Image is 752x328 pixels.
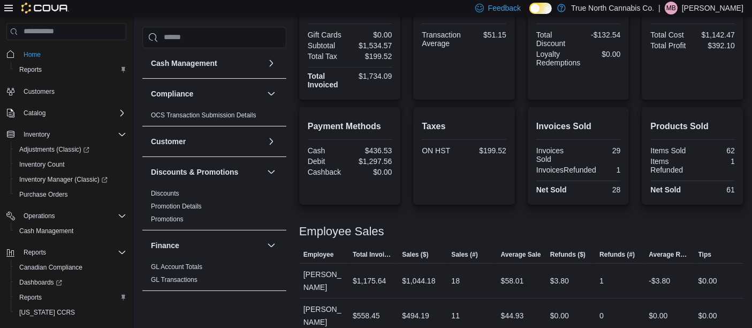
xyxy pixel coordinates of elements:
[402,274,435,287] div: $1,044.18
[11,62,131,77] button: Reports
[695,157,735,166] div: 1
[581,146,621,155] div: 29
[536,120,621,133] h2: Invoices Sold
[151,275,198,284] span: GL Transactions
[666,2,676,14] span: MB
[682,2,743,14] p: [PERSON_NAME]
[11,290,131,305] button: Reports
[151,276,198,284] a: GL Transactions
[649,309,667,322] div: $0.00
[402,250,428,259] span: Sales ($)
[650,185,681,194] strong: Net Sold
[15,291,46,304] a: Reports
[2,245,131,260] button: Reports
[650,120,735,133] h2: Products Sold
[15,158,126,171] span: Inventory Count
[550,309,569,322] div: $0.00
[19,128,126,141] span: Inventory
[15,276,126,289] span: Dashboards
[15,158,69,171] a: Inventory Count
[15,63,46,76] a: Reports
[599,274,604,287] div: 1
[151,240,179,251] h3: Finance
[19,246,50,259] button: Reports
[2,47,131,62] button: Home
[536,31,576,48] div: Total Discount
[308,52,348,61] div: Total Tax
[265,135,278,148] button: Customer
[422,120,506,133] h2: Taxes
[15,261,126,274] span: Canadian Compliance
[695,146,735,155] div: 62
[19,308,75,317] span: [US_STATE] CCRS
[308,41,348,50] div: Subtotal
[536,146,576,163] div: Invoices Sold
[698,274,717,287] div: $0.00
[11,223,131,238] button: Cash Management
[501,309,524,322] div: $44.93
[265,57,278,70] button: Cash Management
[15,143,126,156] span: Adjustments (Classic)
[151,167,238,177] h3: Discounts & Promotions
[15,225,78,237] a: Cash Management
[151,58,217,69] h3: Cash Management
[15,173,126,186] span: Inventory Manager (Classic)
[353,250,393,259] span: Total Invoiced
[2,127,131,142] button: Inventory
[24,50,41,59] span: Home
[695,185,735,194] div: 61
[422,31,462,48] div: Transaction Average
[15,306,126,319] span: Washington CCRS
[308,146,348,155] div: Cash
[11,142,131,157] a: Adjustments (Classic)
[151,215,184,223] span: Promotions
[451,274,460,287] div: 18
[11,260,131,275] button: Canadian Compliance
[15,173,112,186] a: Inventory Manager (Classic)
[151,190,179,197] a: Discounts
[451,309,460,322] div: 11
[352,31,392,39] div: $0.00
[151,58,263,69] button: Cash Management
[151,263,202,271] span: GL Account Totals
[19,160,65,169] span: Inventory Count
[451,250,477,259] span: Sales (#)
[24,248,46,257] span: Reports
[151,136,263,147] button: Customer
[11,157,131,172] button: Inventory Count
[142,260,286,290] div: Finance
[15,188,72,201] a: Purchase Orders
[19,210,59,222] button: Operations
[24,130,50,139] span: Inventory
[19,65,42,74] span: Reports
[19,107,126,120] span: Catalog
[599,250,635,259] span: Refunds (#)
[402,309,429,322] div: $494.19
[151,263,202,271] a: GL Account Totals
[581,185,621,194] div: 28
[550,274,569,287] div: $3.80
[308,31,348,39] div: Gift Cards
[265,87,278,100] button: Compliance
[650,157,690,174] div: Items Refunded
[11,275,131,290] a: Dashboards
[649,250,689,259] span: Average Refund
[19,263,82,272] span: Canadian Compliance
[151,111,256,120] span: OCS Transaction Submission Details
[151,240,263,251] button: Finance
[2,208,131,223] button: Operations
[550,250,586,259] span: Refunds ($)
[695,31,735,39] div: $1,142.47
[15,225,126,237] span: Cash Management
[584,50,620,58] div: $0.00
[698,309,717,322] div: $0.00
[19,85,126,98] span: Customers
[352,146,392,155] div: $436.53
[19,48,45,61] a: Home
[466,31,506,39] div: $51.15
[488,3,521,13] span: Feedback
[352,157,392,166] div: $1,297.56
[19,210,126,222] span: Operations
[24,87,55,96] span: Customers
[15,261,87,274] a: Canadian Compliance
